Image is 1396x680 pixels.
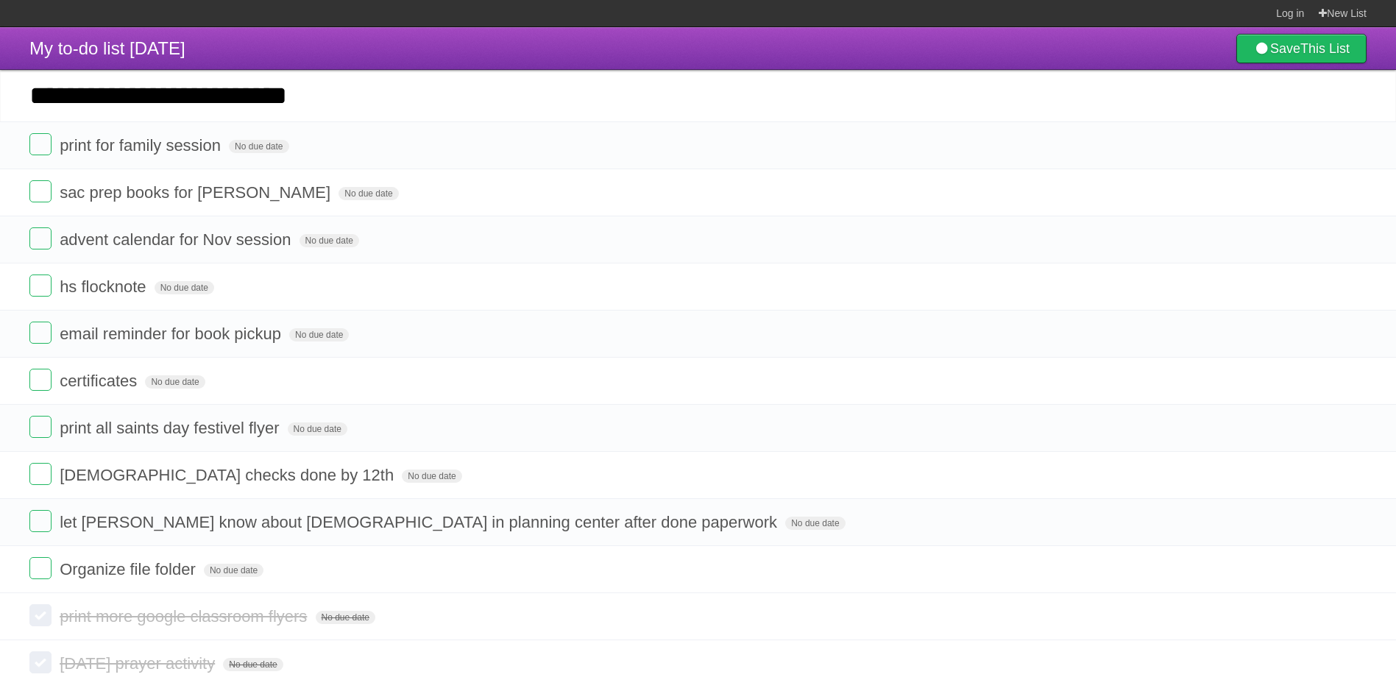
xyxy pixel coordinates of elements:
span: hs flocknote [60,277,149,296]
span: No due date [229,140,288,153]
a: SaveThis List [1236,34,1367,63]
span: [DEMOGRAPHIC_DATA] checks done by 12th [60,466,397,484]
label: Done [29,651,52,673]
label: Done [29,322,52,344]
span: No due date [402,470,461,483]
span: advent calendar for Nov session [60,230,294,249]
label: Done [29,416,52,438]
span: No due date [155,281,214,294]
label: Done [29,180,52,202]
label: Done [29,133,52,155]
span: let [PERSON_NAME] know about [DEMOGRAPHIC_DATA] in planning center after done paperwork [60,513,781,531]
span: [DATE] prayer activity [60,654,219,673]
span: No due date [223,658,283,671]
label: Done [29,557,52,579]
label: Done [29,510,52,532]
span: No due date [316,611,375,624]
span: email reminder for book pickup [60,325,285,343]
label: Done [29,227,52,249]
span: No due date [785,517,845,530]
label: Done [29,463,52,485]
span: print for family session [60,136,224,155]
span: print all saints day festivel flyer [60,419,283,437]
span: sac prep books for [PERSON_NAME] [60,183,334,202]
b: This List [1300,41,1350,56]
span: No due date [288,422,347,436]
span: No due date [289,328,349,341]
span: My to-do list [DATE] [29,38,185,58]
span: Organize file folder [60,560,199,578]
span: No due date [145,375,205,389]
label: Done [29,604,52,626]
span: No due date [204,564,263,577]
span: No due date [339,187,398,200]
span: print more google classroom flyers [60,607,311,626]
span: certificates [60,372,141,390]
span: No due date [300,234,359,247]
label: Done [29,369,52,391]
label: Done [29,275,52,297]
